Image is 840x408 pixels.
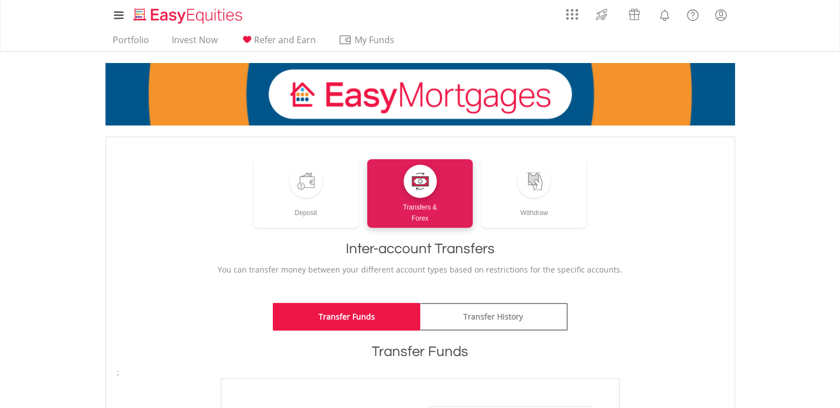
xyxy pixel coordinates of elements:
[129,3,247,25] a: Home page
[559,3,585,20] a: AppsGrid
[108,34,154,51] a: Portfolio
[167,34,222,51] a: Invest Now
[117,264,723,275] p: You can transfer money between your different account types based on restrictions for the specifi...
[367,159,473,228] a: Transfers &Forex
[566,8,578,20] img: grid-menu-icon.svg
[367,198,473,224] div: Transfers & Forex
[625,6,643,23] img: vouchers-v2.svg
[482,198,587,218] div: Withdraw
[254,34,316,46] span: Refer and Earn
[420,303,568,331] a: Transfer History
[253,159,359,228] a: Deposit
[105,63,735,125] img: EasyMortage Promotion Banner
[618,3,651,23] a: Vouchers
[131,7,247,25] img: EasyEquities_Logo.png
[593,6,611,23] img: thrive-v2.svg
[339,33,411,47] span: My Funds
[117,239,723,259] h1: Inter-account Transfers
[253,198,359,218] div: Deposit
[273,303,420,331] a: Transfer Funds
[236,34,320,51] a: Refer and Earn
[651,3,679,25] a: Notifications
[482,159,587,228] a: Withdraw
[117,342,723,362] h1: Transfer Funds
[707,3,735,27] a: My Profile
[679,3,707,25] a: FAQ's and Support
